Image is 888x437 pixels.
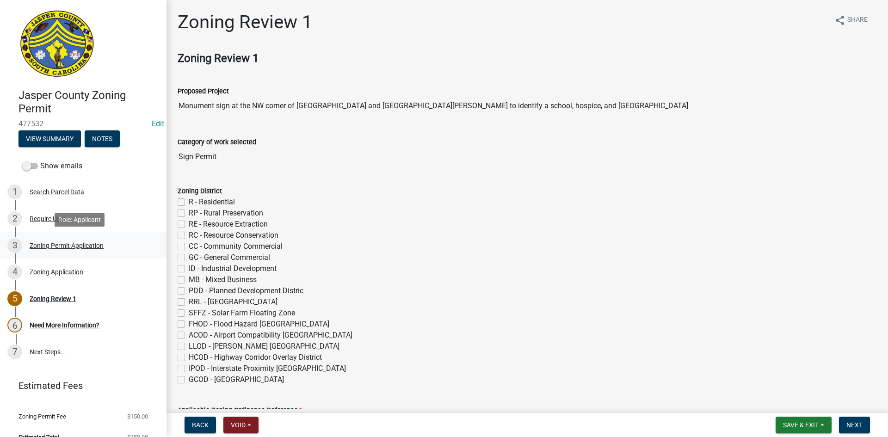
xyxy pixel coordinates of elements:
div: Role: Applicant [55,213,105,227]
button: shareShare [827,11,875,29]
div: Zoning Permit Application [30,242,104,249]
div: 4 [7,265,22,279]
div: Zoning Application [30,269,83,275]
div: 6 [7,318,22,332]
label: ACOD - Airport Compatibility [GEOGRAPHIC_DATA] [189,330,352,341]
label: Proposed Project [178,88,229,95]
label: MB - Mixed Business [189,274,257,285]
label: GCOD - [GEOGRAPHIC_DATA] [189,374,284,385]
button: Save & Exit [776,417,832,433]
button: Back [185,417,216,433]
label: Show emails [22,160,82,172]
label: CC - Community Commercial [189,241,283,252]
span: $150.00 [127,413,148,419]
label: RC - Resource Conservation [189,230,278,241]
label: LLOD - [PERSON_NAME] [GEOGRAPHIC_DATA] [189,341,339,352]
span: Next [846,421,863,429]
label: ID - Industrial Development [189,263,277,274]
label: Applicable Zoning Ordinance Reference: [178,407,302,414]
button: View Summary [18,130,81,147]
label: SFFZ - Solar Farm Floating Zone [189,308,295,319]
label: Category of work selected [178,139,256,146]
span: Zoning Permit Fee [18,413,66,419]
span: Void [231,421,246,429]
label: HCOD - Highway Corridor Overlay District [189,352,322,363]
a: Estimated Fees [7,376,152,395]
img: Jasper County, South Carolina [18,10,96,79]
wm-modal-confirm: Summary [18,135,81,143]
button: Void [223,417,259,433]
wm-modal-confirm: Edit Application Number [152,119,164,128]
label: FHOD - Flood Hazard [GEOGRAPHIC_DATA] [189,319,329,330]
span: Share [847,15,868,26]
h4: Jasper County Zoning Permit [18,89,159,116]
div: Zoning Review 1 [30,295,76,302]
div: 3 [7,238,22,253]
label: RRL - [GEOGRAPHIC_DATA] [189,296,277,308]
button: Notes [85,130,120,147]
label: GC - General Commercial [189,252,270,263]
label: PDD - Planned Development Distric [189,285,303,296]
div: Search Parcel Data [30,189,84,195]
i: share [834,15,845,26]
a: Edit [152,119,164,128]
label: RE - Resource Extraction [189,219,268,230]
div: 7 [7,345,22,359]
label: Zoning District [178,188,222,195]
label: RP - Rural Preservation [189,208,263,219]
label: IPOD - Interstate Proximity [GEOGRAPHIC_DATA] [189,363,346,374]
button: Next [839,417,870,433]
span: Save & Exit [783,421,819,429]
div: 5 [7,291,22,306]
div: Need More Information? [30,322,99,328]
strong: Zoning Review 1 [178,52,259,65]
wm-modal-confirm: Notes [85,135,120,143]
div: Require User [30,215,66,222]
label: R - Residential [189,197,235,208]
div: 2 [7,211,22,226]
h1: Zoning Review 1 [178,11,312,33]
span: 477532 [18,119,148,128]
span: Back [192,421,209,429]
div: 1 [7,185,22,199]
